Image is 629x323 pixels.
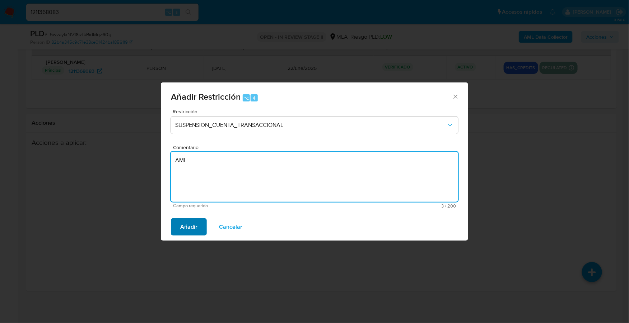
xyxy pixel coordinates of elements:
[314,204,456,208] span: Máximo 200 caracteres
[253,95,256,101] span: 4
[171,90,241,103] span: Añadir Restricción
[173,109,460,114] span: Restricción
[180,219,197,235] span: Añadir
[173,145,460,150] span: Comentario
[175,122,447,129] span: SUSPENSION_CUENTA_TRANSACCIONAL
[171,117,458,134] button: Restriction
[452,93,458,100] button: Cerrar ventana
[171,152,458,202] textarea: AML
[219,219,242,235] span: Cancelar
[243,95,249,101] span: ⌥
[173,203,314,208] span: Campo requerido
[171,218,207,236] button: Añadir
[210,218,252,236] button: Cancelar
